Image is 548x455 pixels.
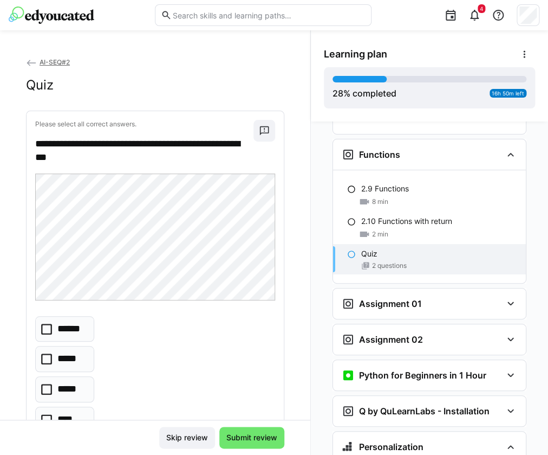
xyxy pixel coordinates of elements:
h3: Functions [359,149,400,160]
span: 2 questions [372,261,407,270]
span: 28 [332,88,343,99]
a: AI-SEQ#2 [26,58,70,66]
p: 2.9 Functions [361,183,409,194]
p: 2.10 Functions with return [361,216,452,227]
span: Learning plan [324,48,387,60]
span: 4 [480,5,483,12]
h3: Personalization [359,441,423,452]
button: Submit review [219,427,284,448]
p: Please select all correct answers. [35,120,253,129]
span: Submit review [225,432,279,443]
p: Quiz [361,248,377,259]
div: % completed [332,87,396,100]
h2: Quiz [26,77,54,93]
h3: Python for Beginners in 1 Hour [359,370,486,381]
span: 2 min [372,230,388,239]
input: Search skills and learning paths… [172,10,366,20]
span: 8 min [372,197,388,206]
span: Skip review [165,432,210,443]
h3: Q by QuLearnLabs - Installation [359,406,490,416]
span: 16h 50m left [492,90,524,97]
h3: Assignment 01 [359,298,422,309]
button: Skip review [159,427,215,448]
span: AI-SEQ#2 [40,58,70,66]
h3: Assignment 02 [359,334,423,345]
